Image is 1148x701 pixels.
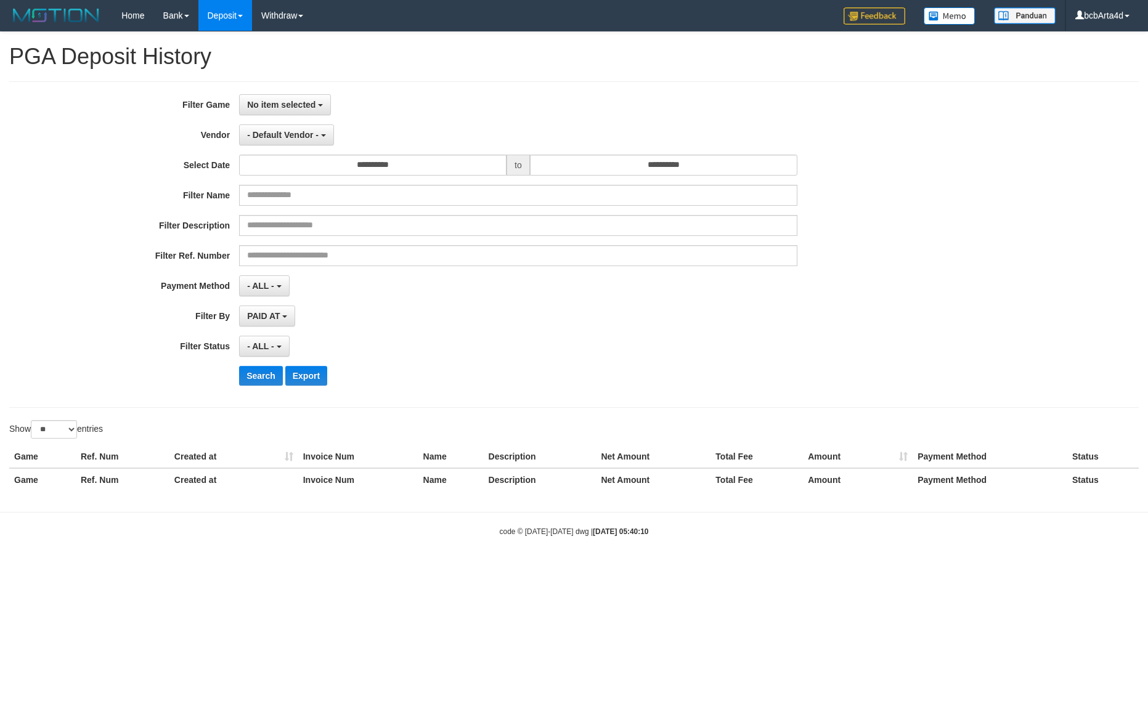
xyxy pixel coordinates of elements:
strong: [DATE] 05:40:10 [593,527,648,536]
th: Name [418,445,484,468]
th: Total Fee [710,468,803,491]
th: Ref. Num [76,445,169,468]
th: Amount [803,445,913,468]
th: Invoice Num [298,445,418,468]
small: code © [DATE]-[DATE] dwg | [500,527,649,536]
th: Payment Method [913,468,1067,491]
span: No item selected [247,100,315,110]
img: MOTION_logo.png [9,6,103,25]
th: Net Amount [596,468,710,491]
th: Game [9,445,76,468]
img: panduan.png [994,7,1056,24]
th: Description [484,468,596,491]
th: Status [1067,468,1139,491]
th: Name [418,468,484,491]
label: Show entries [9,420,103,439]
span: - ALL - [247,281,274,291]
th: Game [9,468,76,491]
button: - ALL - [239,275,289,296]
span: - ALL - [247,341,274,351]
h1: PGA Deposit History [9,44,1139,69]
th: Total Fee [710,445,803,468]
th: Status [1067,445,1139,468]
span: - Default Vendor - [247,130,319,140]
th: Ref. Num [76,468,169,491]
th: Invoice Num [298,468,418,491]
th: Created at [169,445,298,468]
span: to [507,155,530,176]
img: Feedback.jpg [844,7,905,25]
th: Description [484,445,596,468]
th: Created at [169,468,298,491]
th: Payment Method [913,445,1067,468]
button: No item selected [239,94,331,115]
button: PAID AT [239,306,295,326]
span: PAID AT [247,311,280,321]
img: Button%20Memo.svg [924,7,975,25]
th: Amount [803,468,913,491]
select: Showentries [31,420,77,439]
button: - Default Vendor - [239,124,334,145]
button: - ALL - [239,336,289,357]
button: Search [239,366,283,386]
button: Export [285,366,327,386]
th: Net Amount [596,445,710,468]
